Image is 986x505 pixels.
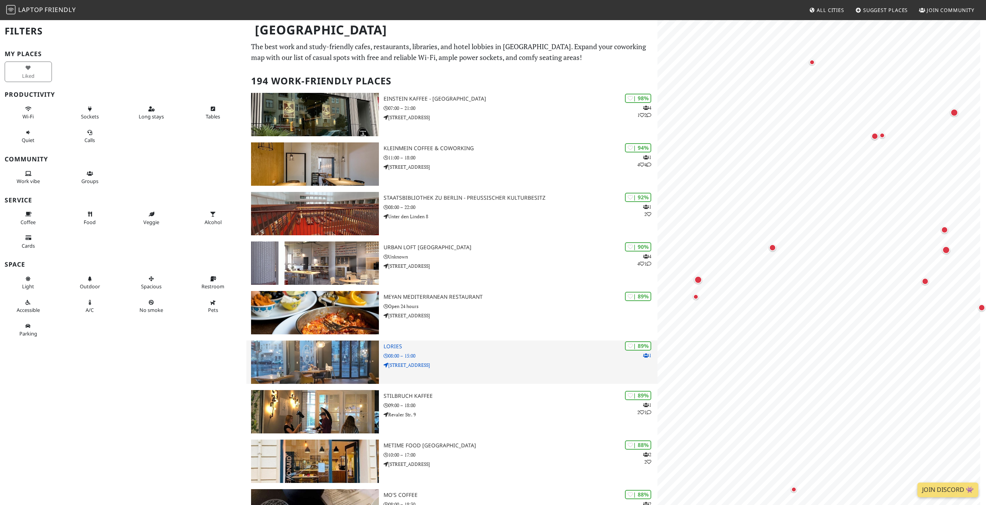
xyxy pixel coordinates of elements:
div: | 92% [625,193,651,202]
span: Work-friendly tables [206,113,220,120]
h3: Stilbruch Kaffee [384,393,657,399]
div: Map marker [691,292,700,301]
a: Meyan Mediterranean Restaurant | 89% Meyan Mediterranean Restaurant Open 24 hours [STREET_ADDRESS] [246,291,657,334]
span: Suggest Places [863,7,908,14]
button: Accessible [5,296,52,317]
h3: My Places [5,50,242,58]
a: URBAN LOFT Berlin | 90% 441 URBAN LOFT [GEOGRAPHIC_DATA] Unknown [STREET_ADDRESS] [246,241,657,285]
img: URBAN LOFT Berlin [251,241,379,285]
div: Map marker [941,245,952,255]
button: Wi-Fi [5,103,52,123]
h3: Einstein Kaffee - [GEOGRAPHIC_DATA] [384,96,657,102]
span: Spacious [141,283,162,290]
div: Map marker [807,58,817,67]
div: Map marker [789,485,798,494]
button: Outdoor [66,272,114,293]
p: 4 4 1 [637,253,651,267]
p: 1 4 4 [637,154,651,168]
div: | 89% [625,391,651,400]
p: 1 2 1 [637,401,651,416]
button: Spacious [128,272,175,293]
p: [STREET_ADDRESS] [384,163,657,171]
p: 11:00 – 18:00 [384,154,657,161]
button: Coffee [5,208,52,228]
p: 2 2 [643,451,651,466]
h3: Lories [384,343,657,350]
h3: Service [5,197,242,204]
span: Smoke free [139,306,163,313]
h3: Meyan Mediterranean Restaurant [384,294,657,300]
button: Pets [189,296,237,317]
button: No smoke [128,296,175,317]
button: Groups [66,167,114,188]
h3: KleinMein Coffee & Coworking [384,145,657,152]
a: KleinMein Coffee & Coworking | 94% 144 KleinMein Coffee & Coworking 11:00 – 18:00 [STREET_ADDRESS] [246,142,657,186]
div: Map marker [878,131,887,140]
div: | 89% [625,341,651,350]
p: [STREET_ADDRESS] [384,312,657,319]
h3: metime food [GEOGRAPHIC_DATA] [384,442,657,449]
span: Accessible [17,306,40,313]
p: 4 1 2 [637,104,651,119]
p: [STREET_ADDRESS] [384,460,657,468]
p: Revaler Str. 9 [384,411,657,418]
span: Veggie [143,219,159,226]
button: Quiet [5,126,52,147]
p: [STREET_ADDRESS] [384,361,657,369]
span: Restroom [201,283,224,290]
span: Friendly [45,5,76,14]
button: Work vibe [5,167,52,188]
span: Video/audio calls [84,137,95,144]
div: | 88% [625,440,651,449]
button: Long stays [128,103,175,123]
p: [STREET_ADDRESS] [384,262,657,270]
div: | 94% [625,143,651,152]
span: Credit cards [22,242,35,249]
button: Veggie [128,208,175,228]
a: Join Community [916,3,977,17]
a: metime food Berlin | 88% 22 metime food [GEOGRAPHIC_DATA] 10:00 – 17:00 [STREET_ADDRESS] [246,440,657,483]
h3: Mo's Coffee [384,492,657,498]
h2: 194 Work-Friendly Places [251,69,652,93]
div: Map marker [949,107,960,118]
p: Unknown [384,253,657,260]
a: Staatsbibliothek zu Berlin - Preußischer Kulturbesitz | 92% 12 Staatsbibliothek zu Berlin - Preuß... [246,192,657,235]
span: Parking [19,330,37,337]
a: All Cities [806,3,847,17]
div: Map marker [940,225,950,235]
button: A/C [66,296,114,317]
span: People working [17,178,40,185]
span: Air conditioned [86,306,94,313]
div: Map marker [693,274,704,285]
button: Sockets [66,103,114,123]
p: 07:00 – 21:00 [384,104,657,112]
img: LaptopFriendly [6,5,15,14]
div: | 89% [625,292,651,301]
span: All Cities [817,7,844,14]
span: Natural light [22,283,34,290]
p: 08:00 – 15:00 [384,352,657,359]
span: Power sockets [81,113,99,120]
span: Laptop [18,5,43,14]
h3: URBAN LOFT [GEOGRAPHIC_DATA] [384,244,657,251]
h2: Filters [5,19,242,43]
button: Food [66,208,114,228]
img: Meyan Mediterranean Restaurant [251,291,379,334]
h3: Staatsbibliothek zu Berlin - Preußischer Kulturbesitz [384,195,657,201]
span: Group tables [81,178,98,185]
span: Coffee [21,219,36,226]
p: 1 [643,352,651,359]
div: | 98% [625,94,651,103]
span: Pet friendly [208,306,218,313]
a: Stilbruch Kaffee | 89% 121 Stilbruch Kaffee 09:00 – 18:00 Revaler Str. 9 [246,390,657,433]
a: Lories | 89% 1 Lories 08:00 – 15:00 [STREET_ADDRESS] [246,341,657,384]
span: Stable Wi-Fi [22,113,34,120]
img: Staatsbibliothek zu Berlin - Preußischer Kulturbesitz [251,192,379,235]
a: LaptopFriendly LaptopFriendly [6,3,76,17]
img: metime food Berlin [251,440,379,483]
img: Lories [251,341,379,384]
p: [STREET_ADDRESS] [384,114,657,121]
p: Unter den Linden 8 [384,213,657,220]
img: Stilbruch Kaffee [251,390,379,433]
h3: Space [5,261,242,268]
